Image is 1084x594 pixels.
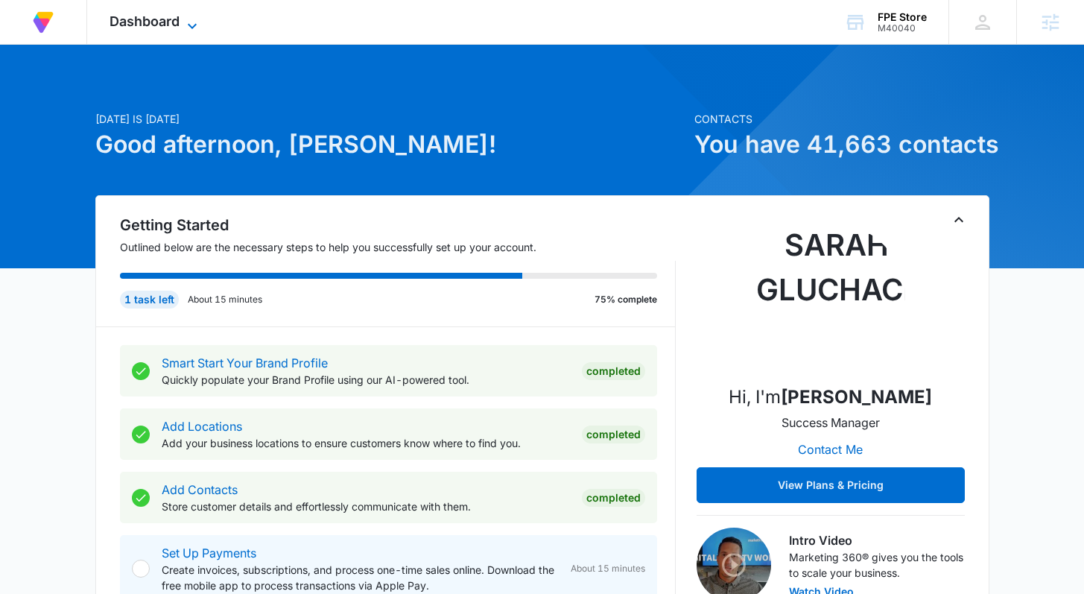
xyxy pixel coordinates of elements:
[878,11,927,23] div: account name
[162,546,256,560] a: Set Up Payments
[582,489,645,507] div: Completed
[162,435,570,451] p: Add your business locations to ensure customers know where to find you.
[878,23,927,34] div: account id
[782,414,880,432] p: Success Manager
[110,13,180,29] span: Dashboard
[30,9,57,36] img: Volusion
[162,356,328,370] a: Smart Start Your Brand Profile
[95,127,685,162] h1: Good afternoon, [PERSON_NAME]!
[756,223,905,372] img: Sarah Gluchacki
[595,293,657,306] p: 75% complete
[120,239,676,255] p: Outlined below are the necessary steps to help you successfully set up your account.
[729,384,932,411] p: Hi, I'm
[950,211,968,229] button: Toggle Collapse
[582,426,645,443] div: Completed
[694,127,989,162] h1: You have 41,663 contacts
[571,562,645,575] span: About 15 minutes
[188,293,262,306] p: About 15 minutes
[162,562,559,593] p: Create invoices, subscriptions, and process one-time sales online. Download the free mobile app t...
[781,386,932,408] strong: [PERSON_NAME]
[694,111,989,127] p: Contacts
[789,549,965,581] p: Marketing 360® gives you the tools to scale your business.
[783,432,878,467] button: Contact Me
[789,531,965,549] h3: Intro Video
[162,419,242,434] a: Add Locations
[697,467,965,503] button: View Plans & Pricing
[162,499,570,514] p: Store customer details and effortlessly communicate with them.
[95,111,685,127] p: [DATE] is [DATE]
[120,214,676,236] h2: Getting Started
[162,372,570,388] p: Quickly populate your Brand Profile using our AI-powered tool.
[162,482,238,497] a: Add Contacts
[120,291,179,309] div: 1 task left
[582,362,645,380] div: Completed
